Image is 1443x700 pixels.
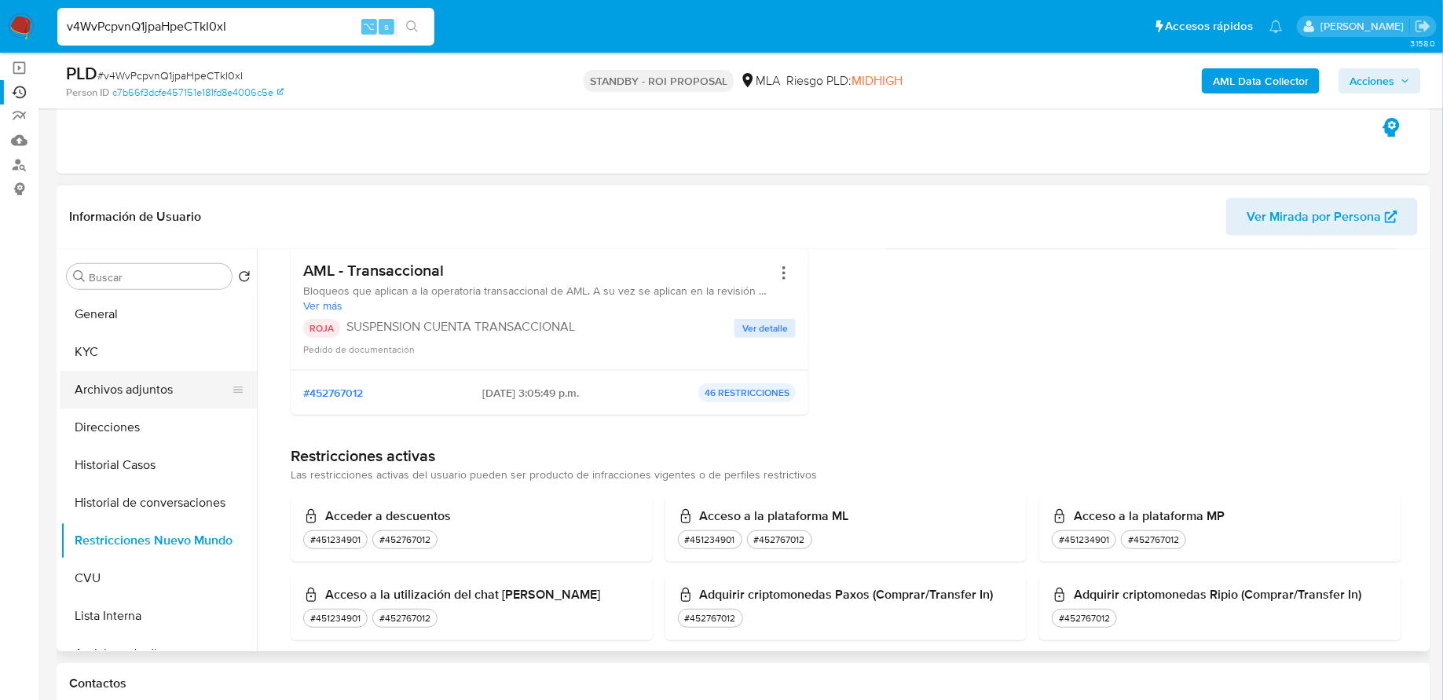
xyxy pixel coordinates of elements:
span: Accesos rápidos [1166,18,1254,35]
button: Lista Interna [60,597,257,635]
button: Archivos adjuntos [60,371,244,409]
button: Anticipos de dinero [60,635,257,673]
span: MIDHIGH [852,71,903,90]
button: Acciones [1339,68,1421,93]
button: Historial de conversaciones [60,484,257,522]
span: Riesgo PLD: [786,72,903,90]
div: MLA [740,72,780,90]
button: Ver Mirada por Persona [1226,198,1418,236]
h1: Información de Usuario [69,209,201,225]
a: Salir [1415,18,1431,35]
b: Person ID [66,86,109,100]
span: 3.158.0 [1410,37,1435,49]
h1: Contactos [69,676,1418,691]
span: # v4WvPcpvnQ1jpaHpeCTkI0xI [97,68,243,83]
button: AML Data Collector [1202,68,1320,93]
span: s [384,19,389,34]
button: General [60,295,257,333]
a: c7b66f3dcfe457151e181fd8e4006c5e [112,86,284,100]
button: CVU [60,559,257,597]
button: Buscar [73,270,86,283]
button: Historial Casos [60,446,257,484]
span: Acciones [1350,68,1394,93]
button: Restricciones Nuevo Mundo [60,522,257,559]
input: Buscar [89,270,225,284]
button: Direcciones [60,409,257,446]
input: Buscar usuario o caso... [57,16,434,37]
button: KYC [60,333,257,371]
span: Ver Mirada por Persona [1247,198,1381,236]
a: Notificaciones [1269,20,1283,33]
button: Volver al orden por defecto [238,270,251,288]
span: ⌥ [363,19,375,34]
p: fabricio.bottalo@mercadolibre.com [1320,19,1409,34]
b: AML Data Collector [1213,68,1309,93]
button: search-icon [396,16,428,38]
b: PLD [66,60,97,86]
p: STANDBY - ROI PROPOSAL [584,70,734,92]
